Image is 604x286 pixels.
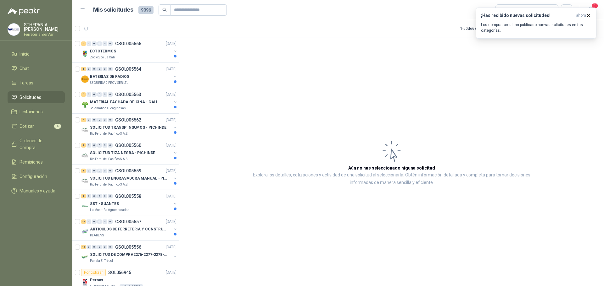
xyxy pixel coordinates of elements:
[115,92,141,97] p: GSOL005563
[81,65,178,85] a: 1 0 0 0 0 0 GSOL005564[DATE] Company LogoBATERIAS DE RADIOSSEGURIDAD PROVISER LTDA
[103,92,107,97] div: 0
[476,8,596,39] button: ¡Has recibido nuevas solicitudes!ahora Los compradores han publicado nuevas solicitudes en tus ca...
[97,194,102,198] div: 0
[108,245,113,249] div: 0
[108,92,113,97] div: 0
[8,185,65,197] a: Manuales y ayuda
[90,131,128,136] p: Rio Fertil del Pacífico S.A.S.
[115,143,141,148] p: GSOL005560
[460,24,501,34] div: 1 - 50 de 6316
[103,143,107,148] div: 0
[166,117,176,123] p: [DATE]
[90,201,119,207] p: SST - GUANTES
[81,41,86,46] div: 4
[20,65,29,72] span: Chat
[87,118,91,122] div: 0
[92,67,97,71] div: 0
[108,41,113,46] div: 0
[97,169,102,173] div: 0
[87,67,91,71] div: 0
[166,143,176,148] p: [DATE]
[8,48,65,60] a: Inicio
[97,245,102,249] div: 0
[97,219,102,224] div: 0
[97,118,102,122] div: 0
[92,92,97,97] div: 0
[576,13,586,18] span: ahora
[87,41,91,46] div: 0
[103,67,107,71] div: 0
[591,3,598,9] span: 1
[166,66,176,72] p: [DATE]
[166,193,176,199] p: [DATE]
[20,51,30,57] span: Inicio
[54,124,61,129] span: 4
[166,244,176,250] p: [DATE]
[103,245,107,249] div: 0
[242,171,541,186] p: Explora los detalles, cotizaciones y actividad de una solicitud al seleccionarla. Obtén informaci...
[115,118,141,122] p: GSOL005562
[20,79,33,86] span: Tareas
[20,173,47,180] span: Configuración
[103,194,107,198] div: 0
[81,143,86,148] div: 1
[108,143,113,148] div: 0
[166,219,176,225] p: [DATE]
[108,194,113,198] div: 0
[81,192,178,213] a: 1 0 0 0 0 0 GSOL005558[DATE] Company LogoSST - GUANTESLa Montaña Agromercados
[81,142,178,162] a: 1 0 0 0 0 0 GSOL005560[DATE] Company LogoSOLICITUD TIZA NEGRA - PICHINDERio Fertil del Pacífico S...
[81,152,89,159] img: Company Logo
[20,123,34,130] span: Cotizar
[115,245,141,249] p: GSOL005556
[162,8,167,12] span: search
[108,270,131,275] p: SOL056945
[8,62,65,74] a: Chat
[92,118,97,122] div: 0
[166,41,176,47] p: [DATE]
[81,218,178,238] a: 37 0 0 0 0 0 GSOL005557[DATE] Company LogoARTICULOS DE FERRETERIA Y CONSTRUCCION EN GENERALKLARENS
[166,270,176,276] p: [DATE]
[81,40,178,60] a: 4 0 0 0 0 0 GSOL005565[DATE] Company LogoECTOTERMOSZoologico De Cali
[90,208,129,213] p: La Montaña Agromercados
[166,92,176,98] p: [DATE]
[90,125,166,131] p: SOLICITUD TRANSP INSUMOS - PICHINDE
[81,169,86,173] div: 1
[90,80,130,85] p: SEGURIDAD PROVISER LTDA
[81,194,86,198] div: 1
[500,7,513,13] div: Todas
[87,92,91,97] div: 0
[138,6,154,14] span: 9096
[24,23,65,31] p: STHEPANIA [PERSON_NAME]
[108,67,113,71] div: 0
[81,243,178,263] a: 16 0 0 0 0 0 GSOL005556[DATE] Company LogoSOLICITUD DE COMPRA2276-2277-2278-2284-2285-Panela El T...
[87,194,91,198] div: 0
[115,219,141,224] p: GSOL005557
[20,137,59,151] span: Órdenes de Compra
[81,67,86,71] div: 1
[108,219,113,224] div: 0
[87,143,91,148] div: 0
[90,175,168,181] p: SOLICITUD ENGRASADORA MANUAL - PICHINDE
[81,245,86,249] div: 16
[81,269,106,276] div: Por cotizar
[90,48,116,54] p: ECTOTERMOS
[20,108,43,115] span: Licitaciones
[87,169,91,173] div: 0
[81,253,89,261] img: Company Logo
[108,118,113,122] div: 0
[90,99,157,105] p: MATERIAL FACHADA OFICINA - CALI
[90,106,130,111] p: Salamanca Oleaginosas SAS
[81,126,89,134] img: Company Logo
[24,33,65,36] p: Ferreteria BerVar
[87,245,91,249] div: 0
[81,219,86,224] div: 37
[103,118,107,122] div: 0
[115,194,141,198] p: GSOL005558
[97,67,102,71] div: 0
[81,116,178,136] a: 4 0 0 0 0 0 GSOL005562[DATE] Company LogoSOLICITUD TRANSP INSUMOS - PICHINDERio Fertil del Pacífi...
[92,143,97,148] div: 0
[108,169,113,173] div: 0
[166,168,176,174] p: [DATE]
[92,41,97,46] div: 0
[103,169,107,173] div: 0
